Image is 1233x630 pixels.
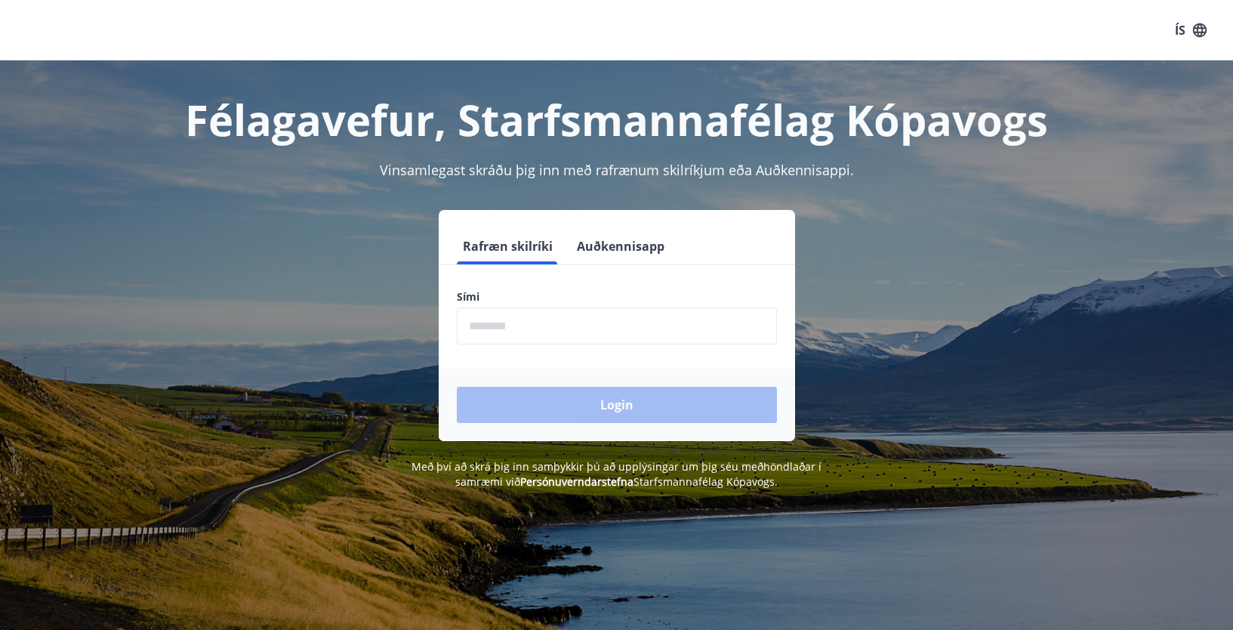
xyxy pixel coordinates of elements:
[571,228,670,264] button: Auðkennisapp
[520,474,633,489] a: Persónuverndarstefna
[91,91,1142,148] h1: Félagavefur, Starfsmannafélag Kópavogs
[412,459,821,489] span: Með því að skrá þig inn samþykkir þú að upplýsingar um þig séu meðhöndlaðar í samræmi við Starfsm...
[457,289,777,304] label: Sími
[1167,17,1215,44] button: ÍS
[380,161,854,179] span: Vinsamlegast skráðu þig inn með rafrænum skilríkjum eða Auðkennisappi.
[457,228,559,264] button: Rafræn skilríki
